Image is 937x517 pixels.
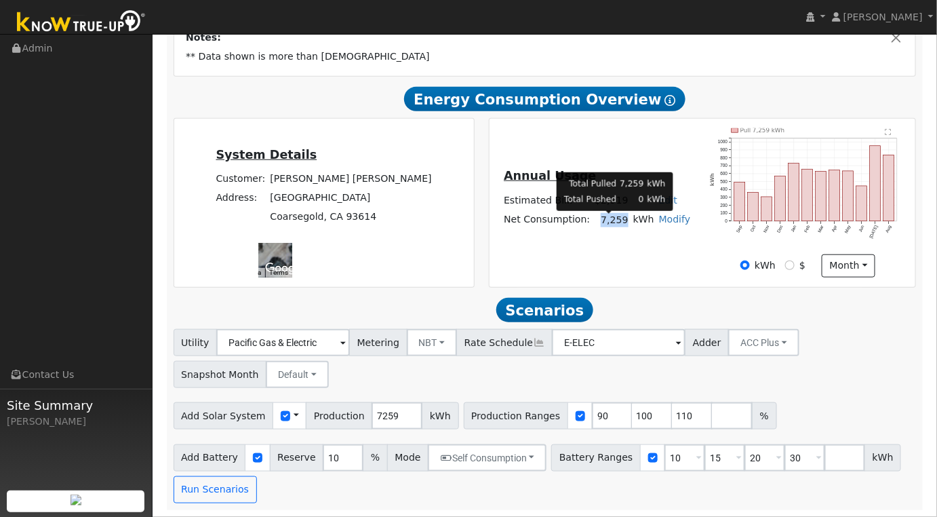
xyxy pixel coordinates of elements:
text: 800 [720,155,727,160]
text: kWh [709,174,715,187]
td: [PERSON_NAME] [PERSON_NAME] [268,170,434,189]
rect: onclick="" [870,146,881,221]
td: Estimated Bill: [502,191,593,210]
td: 0 [619,193,644,206]
text: 700 [720,164,727,168]
span: % [363,444,387,472]
rect: onclick="" [883,155,894,222]
text: Mar [817,225,824,234]
text: Dec [776,225,784,234]
text: Sep [736,225,744,234]
strong: Notes: [186,32,221,43]
text: Pull 7,259 kWh [740,128,785,134]
a: Terms (opens in new tab) [269,269,288,276]
text: 100 [720,211,727,216]
div: [PERSON_NAME] [7,415,145,429]
td: kWh [631,210,656,230]
span: Snapshot Month [174,361,267,388]
text: 400 [720,187,727,192]
text: 1000 [718,140,728,145]
a: Modify [659,214,691,225]
img: Know True-Up [10,7,153,38]
td: 7,259 [593,210,631,230]
button: Self Consumption [428,444,546,472]
td: Customer: [214,170,268,189]
rect: onclick="" [843,172,854,222]
rect: onclick="" [829,170,840,221]
a: Open this area in Google Maps (opens a new window) [262,260,306,277]
i: Show Help [665,95,676,106]
rect: onclick="" [802,170,813,222]
span: Scenarios [496,298,593,322]
img: retrieve [71,495,81,505]
span: Energy Consumption Overview [404,87,685,111]
text: Jun [858,225,866,233]
text:  [885,129,892,136]
span: Battery Ranges [551,444,641,472]
td: Net Consumption: [502,210,593,230]
button: ACC Plus [728,329,799,356]
span: Production Ranges [464,402,568,429]
td: Total Pulled [563,177,617,191]
span: kWh [422,402,458,429]
rect: onclick="" [789,164,799,221]
input: Select a Rate Schedule [552,329,685,356]
span: Add Battery [174,444,246,472]
input: kWh [740,261,750,270]
button: month [822,254,875,277]
img: Google [262,260,306,277]
span: Add Solar System [174,402,274,429]
td: [GEOGRAPHIC_DATA] [268,189,434,208]
text: Nov [763,225,771,234]
text: May [844,225,853,235]
button: NBT [407,329,458,356]
td: Coarsegold, CA 93614 [268,208,434,227]
text: [DATE] [869,225,879,240]
td: 7,259 [619,177,644,191]
rect: onclick="" [761,197,772,222]
button: Run Scenarios [174,476,257,503]
span: Adder [685,329,729,356]
text: 200 [720,203,727,208]
span: Metering [349,329,407,356]
input: $ [785,261,795,270]
text: Feb [803,225,811,233]
rect: onclick="" [748,193,759,221]
text: 900 [720,148,727,153]
span: Rate Schedule [456,329,553,356]
u: System Details [216,148,317,161]
td: ** Data shown is more than [DEMOGRAPHIC_DATA] [184,47,906,66]
span: Production [306,402,372,429]
text: 500 [720,179,727,184]
td: Total Pushed [563,193,617,206]
span: Mode [387,444,428,472]
text: 300 [720,195,727,200]
span: Reserve [270,444,324,472]
text: Oct [749,225,757,233]
td: Address: [214,189,268,208]
span: Site Summary [7,396,145,415]
text: Aug [885,225,893,234]
span: [PERSON_NAME] [843,12,923,22]
text: 600 [720,172,727,176]
button: Close [890,31,904,45]
rect: onclick="" [856,187,867,222]
td: kWh [647,193,666,206]
label: kWh [755,258,776,273]
text: 0 [725,219,728,224]
span: Utility [174,329,218,356]
rect: onclick="" [734,183,745,222]
rect: onclick="" [816,172,826,221]
text: Apr [831,225,839,233]
td: kWh [647,177,666,191]
input: Select a Utility [216,329,350,356]
span: kWh [864,444,901,472]
rect: onclick="" [775,176,786,221]
text: Jan [790,225,797,233]
label: $ [799,258,805,273]
u: Annual Usage [504,169,596,183]
span: % [752,402,776,429]
button: Default [266,361,329,388]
